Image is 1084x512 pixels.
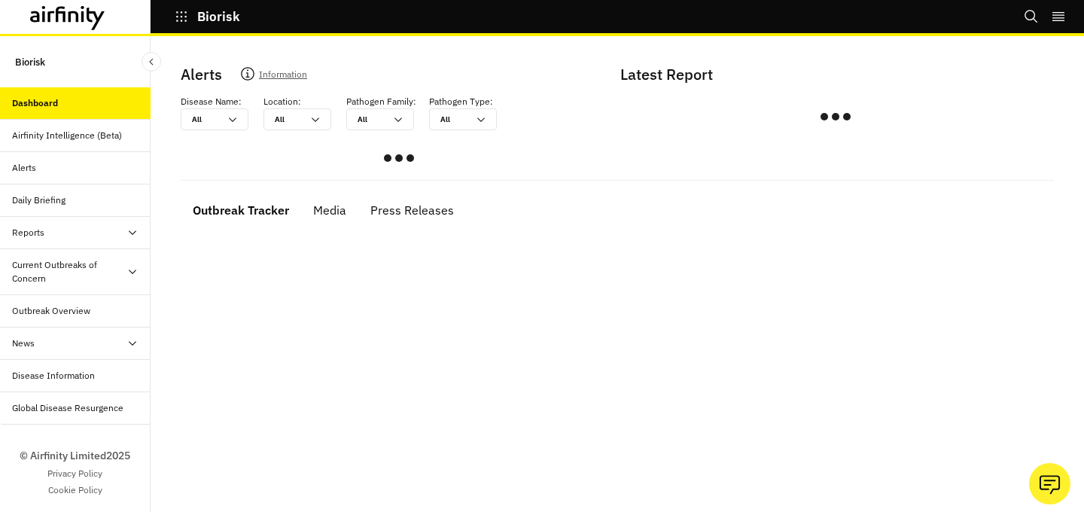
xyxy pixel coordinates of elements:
div: Daily Briefing [12,194,65,207]
div: Dashboard [12,96,58,110]
a: Cookie Policy [48,483,102,497]
div: Airfinity Intelligence (Beta) [12,129,122,142]
p: Latest Report [620,63,1048,86]
p: © Airfinity Limited 2025 [20,448,130,464]
div: Press Releases [370,199,454,221]
p: Location : [263,95,301,108]
p: Biorisk [15,48,45,75]
button: Search [1024,4,1039,29]
div: Outbreak Tracker [193,199,289,221]
p: Disease Name : [181,95,242,108]
p: Information [259,66,307,87]
a: Privacy Policy [47,467,102,480]
p: Biorisk [197,10,240,23]
p: Alerts [181,63,222,86]
button: Biorisk [175,4,240,29]
div: News [12,337,35,350]
button: Close Sidebar [142,52,161,72]
div: Outbreak Overview [12,304,90,318]
div: Alerts [12,161,36,175]
p: Pathogen Type : [429,95,493,108]
div: Global Disease Resurgence [12,401,123,415]
div: Current Outbreaks of Concern [12,258,126,285]
button: Ask our analysts [1029,463,1070,504]
p: Pathogen Family : [346,95,416,108]
div: Media [313,199,346,221]
div: Reports [12,226,44,239]
div: Disease Information [12,369,95,382]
